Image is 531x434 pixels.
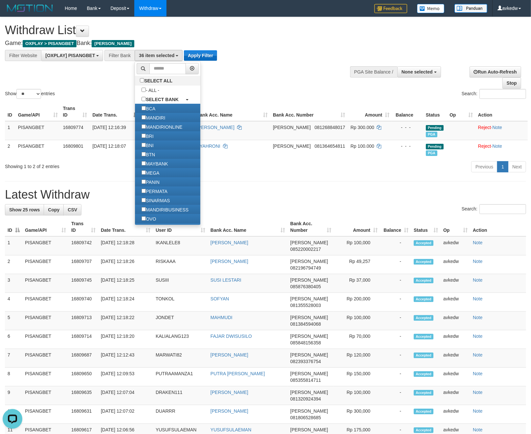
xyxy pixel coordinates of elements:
[22,330,69,349] td: PISANGBET
[22,312,69,330] td: PISANGBET
[142,124,146,129] input: MANDIRIONLINE
[15,140,60,159] td: PISANGBET
[98,218,153,236] th: Date Trans.: activate to sort column ascending
[380,405,411,424] td: -
[68,207,77,212] span: CSV
[273,125,311,130] span: [PERSON_NAME]
[142,198,146,202] input: SINARMAS
[142,115,146,119] input: MANDIRI
[441,236,470,255] td: avkedw
[210,334,252,339] a: FAJAR DWISUSILO
[441,368,470,386] td: avkedw
[153,293,208,312] td: TONKOL
[142,152,146,156] input: BTN
[414,334,433,339] span: Accepted
[194,102,270,121] th: Bank Acc. Name: activate to sort column ascending
[22,218,69,236] th: Game/API: activate to sort column ascending
[290,390,328,395] span: [PERSON_NAME]
[98,405,153,424] td: [DATE] 12:07:02
[290,340,321,345] span: Copy 085848156358 to clipboard
[334,386,380,405] td: Rp 100,000
[104,50,135,61] div: Filter Bank
[5,405,22,424] td: 10
[197,143,220,149] a: SYAHRONI
[90,102,141,121] th: Date Trans.: activate to sort column descending
[135,122,189,131] label: MANDIRIONLINE
[414,390,433,396] span: Accepted
[92,143,126,149] span: [DATE] 12:18:07
[45,53,95,58] span: [OXPLAY] PISANGBET
[22,349,69,368] td: PISANGBET
[273,143,311,149] span: [PERSON_NAME]
[5,50,41,61] div: Filter Website
[380,293,411,312] td: -
[146,97,179,102] b: SELECT BANK
[334,218,380,236] th: Amount: activate to sort column ascending
[98,236,153,255] td: [DATE] 12:18:28
[60,102,90,121] th: Trans ID: activate to sort column ascending
[210,315,232,320] a: MAHMUDI
[426,132,437,137] span: Marked by avkedw
[15,102,60,121] th: Game/API: activate to sort column ascending
[380,312,411,330] td: -
[423,102,447,121] th: Status
[135,214,163,223] label: OVO
[135,131,160,141] label: BRI
[290,303,321,308] span: Copy 081355528003 to clipboard
[69,312,98,330] td: 16809713
[414,278,433,283] span: Accepted
[426,125,444,131] span: Pending
[473,390,483,395] a: Note
[270,102,348,121] th: Bank Acc. Number: activate to sort column ascending
[142,88,146,92] input: - ALL -
[414,427,433,433] span: Accepted
[290,284,321,289] span: Copy 085876380405 to clipboard
[473,408,483,414] a: Note
[470,218,526,236] th: Action
[142,134,146,138] input: BRI
[290,378,321,383] span: Copy 085355814711 to clipboard
[153,330,208,349] td: KALIALANG123
[69,274,98,293] td: 16809745
[153,236,208,255] td: IKANLELE8
[22,405,69,424] td: PISANGBET
[135,150,162,159] label: BTN
[5,161,216,170] div: Showing 1 to 2 of 2 entries
[402,69,433,75] span: None selected
[380,349,411,368] td: -
[414,315,433,321] span: Accepted
[334,236,380,255] td: Rp 100,000
[135,196,176,205] label: SINARMAS
[334,405,380,424] td: Rp 300,000
[288,218,334,236] th: Bank Acc. Number: activate to sort column ascending
[153,312,208,330] td: JONDET
[135,76,179,85] label: SELECT ALL
[210,371,265,376] a: PUTRA [PERSON_NAME]
[380,236,411,255] td: -
[414,409,433,414] span: Accepted
[290,408,328,414] span: [PERSON_NAME]
[473,259,483,264] a: Note
[478,125,491,130] a: Reject
[441,386,470,405] td: avkedw
[426,144,444,149] span: Pending
[5,218,22,236] th: ID: activate to sort column descending
[153,218,208,236] th: User ID: activate to sort column ascending
[334,368,380,386] td: Rp 150,000
[5,40,347,47] h4: Game: Bank:
[210,390,248,395] a: [PERSON_NAME]
[142,189,146,193] input: PERMATA
[135,141,160,150] label: BNI
[153,349,208,368] td: MARWATI82
[5,368,22,386] td: 8
[3,3,22,22] button: Open LiveChat chat widget
[441,349,470,368] td: avkedw
[414,240,433,246] span: Accepted
[492,143,502,149] a: Note
[5,102,15,121] th: ID
[476,140,528,159] td: ·
[290,259,328,264] span: [PERSON_NAME]
[441,293,470,312] td: avkedw
[184,50,217,61] button: Apply Filter
[334,293,380,312] td: Rp 200,000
